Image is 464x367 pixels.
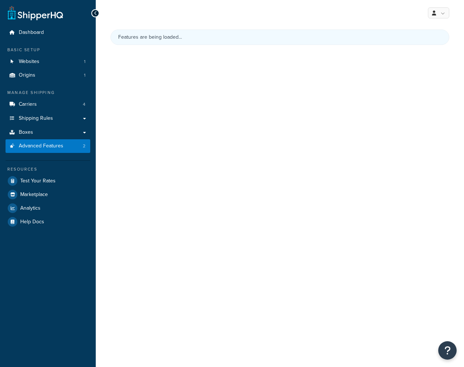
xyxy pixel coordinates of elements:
a: Origins1 [6,69,90,82]
span: Dashboard [19,29,44,36]
span: 1 [84,59,85,65]
a: Dashboard [6,26,90,39]
span: Test Your Rates [20,178,56,184]
a: Shipping Rules [6,112,90,125]
div: Manage Shipping [6,90,90,96]
a: Websites1 [6,55,90,69]
span: Analytics [20,205,41,212]
span: Help Docs [20,219,44,225]
span: 1 [84,72,85,78]
a: Boxes [6,126,90,139]
span: Shipping Rules [19,115,53,122]
span: Advanced Features [19,143,63,149]
span: 2 [83,143,85,149]
a: Carriers4 [6,98,90,111]
li: Origins [6,69,90,82]
span: Marketplace [20,192,48,198]
a: Analytics [6,202,90,215]
li: Advanced Features [6,139,90,153]
a: Help Docs [6,215,90,228]
div: Basic Setup [6,47,90,53]
li: Websites [6,55,90,69]
button: Open Resource Center [438,341,457,360]
a: Test Your Rates [6,174,90,188]
a: Advanced Features2 [6,139,90,153]
span: Websites [19,59,39,65]
div: Resources [6,166,90,172]
span: Origins [19,72,35,78]
span: 4 [83,101,85,108]
a: Marketplace [6,188,90,201]
div: Features are being loaded... [110,29,449,45]
span: Carriers [19,101,37,108]
li: Carriers [6,98,90,111]
span: Boxes [19,129,33,136]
